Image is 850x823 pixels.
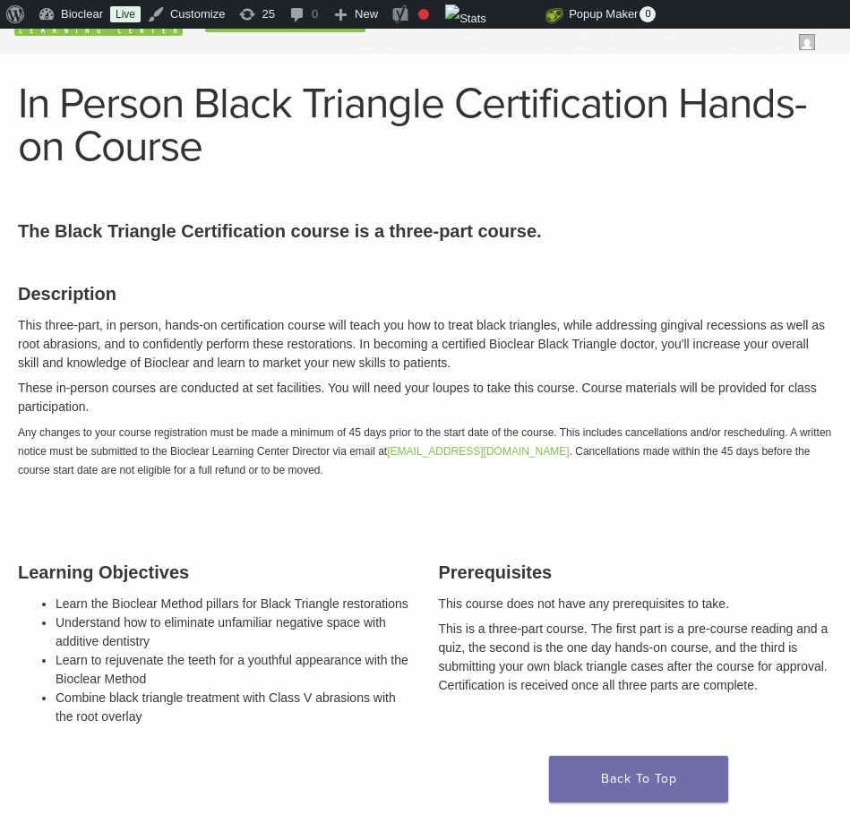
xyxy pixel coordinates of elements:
li: Learn to rejuvenate the teeth for a youthful appearance with the Bioclear Method [56,651,412,689]
a: Back To Top [549,756,728,802]
a: Live [110,6,141,22]
p: This three-part, in person, hands-on certification course will teach you how to treat black trian... [18,316,832,373]
h3: Description [18,280,832,307]
em: Any changes to your course registration must be made a minimum of 45 days prior to the start date... [18,426,831,476]
li: Understand how to eliminate unfamiliar negative space with additive dentistry [56,613,412,651]
div: Focus keyphrase not set [418,9,429,20]
h3: Prerequisites [439,559,833,586]
img: Views over 48 hours. Click for more Jetpack Stats. [445,4,545,26]
p: This is a three-part course. The first part is a pre-course reading and a quiz, the second is the... [439,620,833,695]
a: [EMAIL_ADDRESS][DOMAIN_NAME] [387,445,569,458]
span: [PERSON_NAME][EMAIL_ADDRESS][DOMAIN_NAME] [501,36,794,49]
span: 0 [640,6,656,22]
a: Howdy, [456,29,822,57]
p: These in-person courses are conducted at set facilities. You will need your loupes to take this c... [18,379,832,416]
p: This course does not have any prerequisites to take. [439,595,833,613]
a: Clear Cache [340,29,418,57]
h1: In Person Black Triangle Certification Hands-on Course [18,82,832,168]
p: The Black Triangle Certification course is a three-part course. [18,218,832,244]
li: Combine black triangle treatment with Class V abrasions with the root overlay [56,689,412,726]
h3: Learning Objectives [18,559,412,586]
li: Learn the Bioclear Method pillars for Black Triangle restorations [56,595,412,613]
